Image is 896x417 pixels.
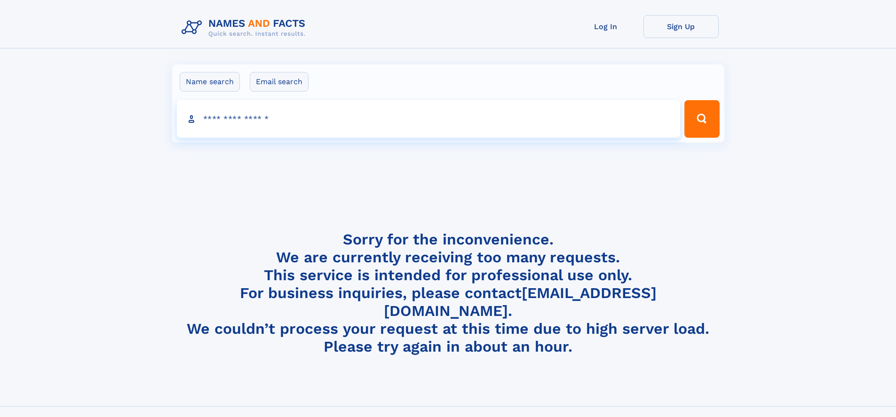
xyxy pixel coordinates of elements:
[643,15,719,38] a: Sign Up
[178,230,719,356] h4: Sorry for the inconvenience. We are currently receiving too many requests. This service is intend...
[384,284,657,320] a: [EMAIL_ADDRESS][DOMAIN_NAME]
[250,72,309,92] label: Email search
[684,100,719,138] button: Search Button
[180,72,240,92] label: Name search
[177,100,681,138] input: search input
[568,15,643,38] a: Log In
[178,15,313,40] img: Logo Names and Facts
